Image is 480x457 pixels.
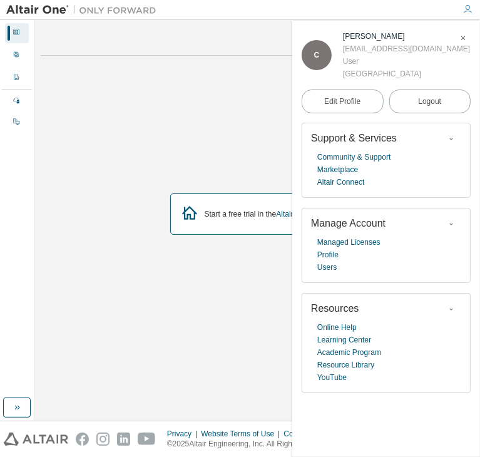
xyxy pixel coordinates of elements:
div: User [343,55,470,68]
a: Users [317,261,337,274]
span: Logout [418,95,441,108]
a: Community & Support [317,151,391,163]
a: YouTube [317,371,347,384]
a: Altair Connect [317,176,364,188]
span: Edit Profile [324,96,360,106]
img: linkedin.svg [117,433,130,446]
span: Support & Services [311,133,397,143]
img: Altair One [6,4,163,16]
a: Edit Profile [302,90,384,113]
div: User Profile [5,46,29,66]
img: youtube.svg [138,433,156,446]
div: Website Terms of Use [201,429,283,439]
span: Resources [311,303,359,314]
div: Privacy [167,429,201,439]
img: facebook.svg [76,433,89,446]
img: altair_logo.svg [4,433,68,446]
a: Altair Marketplace [276,210,336,218]
a: Resource Library [317,359,374,371]
div: Chuene Chokoe [343,30,470,43]
p: © 2025 Altair Engineering, Inc. All Rights Reserved. [167,439,345,449]
div: [EMAIL_ADDRESS][DOMAIN_NAME] [343,43,470,55]
img: instagram.svg [96,433,110,446]
a: Marketplace [317,163,358,176]
div: Company Profile [5,68,29,88]
button: Logout [389,90,471,113]
div: Start a free trial in the [205,209,337,219]
a: Academic Program [317,346,381,359]
a: Profile [317,249,339,261]
a: Managed Licenses [317,236,380,249]
a: Learning Center [317,334,371,346]
div: On Prem [5,113,29,133]
div: Dashboard [5,23,29,43]
span: C [314,51,320,59]
div: Cookie Consent [283,429,344,439]
div: [GEOGRAPHIC_DATA] [343,68,470,80]
a: Online Help [317,321,357,334]
span: Manage Account [311,218,386,228]
div: Managed [5,91,29,111]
